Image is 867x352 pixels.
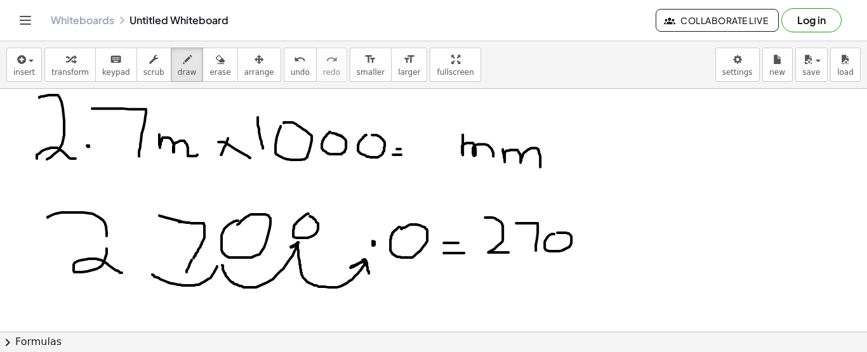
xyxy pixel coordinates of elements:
span: erase [209,68,230,77]
span: redo [323,68,340,77]
button: Log in [781,8,842,32]
span: scrub [143,68,164,77]
button: format_sizelarger [391,48,427,82]
span: undo [291,68,310,77]
button: draw [171,48,204,82]
button: Toggle navigation [15,10,36,30]
a: Whiteboards [51,14,114,27]
span: new [769,68,785,77]
button: format_sizesmaller [350,48,392,82]
span: keypad [102,68,130,77]
i: format_size [364,52,376,67]
button: new [762,48,793,82]
span: settings [722,68,753,77]
i: format_size [403,52,415,67]
button: fullscreen [430,48,480,82]
button: load [830,48,861,82]
button: settings [715,48,760,82]
button: scrub [136,48,171,82]
button: undoundo [284,48,317,82]
span: insert [13,68,35,77]
button: Collaborate Live [656,9,779,32]
span: larger [398,68,420,77]
button: arrange [237,48,281,82]
span: save [802,68,820,77]
button: transform [44,48,96,82]
i: keyboard [110,52,122,67]
button: keyboardkeypad [95,48,137,82]
button: erase [202,48,237,82]
button: redoredo [316,48,347,82]
span: load [837,68,854,77]
span: smaller [357,68,385,77]
span: fullscreen [437,68,473,77]
button: save [795,48,828,82]
span: transform [51,68,89,77]
span: draw [178,68,197,77]
i: redo [326,52,338,67]
span: Collaborate Live [666,15,768,26]
button: insert [6,48,42,82]
span: arrange [244,68,274,77]
i: undo [294,52,306,67]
